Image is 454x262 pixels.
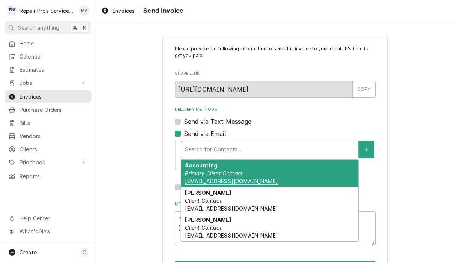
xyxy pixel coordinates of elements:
[7,5,17,16] div: Repair Pros Services Inc's Avatar
[72,24,78,32] span: ⌘
[79,5,89,16] div: MV
[20,214,87,222] span: Help Center
[185,224,221,231] em: Client Contact
[5,117,91,129] a: Bills
[175,201,376,207] label: Message to Client
[5,90,91,103] a: Invoices
[20,93,87,101] span: Invoices
[5,130,91,142] a: Vendors
[175,71,376,97] div: Share Link
[184,129,226,138] label: Send via Email
[20,227,87,235] span: What's New
[113,7,135,15] span: Invoices
[18,24,59,32] span: Search anything
[20,249,37,256] span: Create
[5,212,91,224] a: Go to Help Center
[5,156,91,169] a: Go to Pricebook
[175,71,376,77] label: Share Link
[20,132,87,140] span: Vendors
[175,45,376,245] div: Invoice Send Form
[20,172,87,180] span: Reports
[5,104,91,116] a: Purchase Orders
[185,197,221,204] em: Client Contact
[98,5,138,17] a: Invoices
[5,63,91,76] a: Estimates
[5,50,91,63] a: Calendar
[5,225,91,238] a: Go to What's New
[5,170,91,182] a: Reports
[185,162,217,169] strong: Accounting
[141,6,183,16] span: Send Invoice
[175,107,376,113] label: Delivery Methods
[352,81,376,98] button: COPY
[175,107,376,192] div: Delivery Methods
[79,5,89,16] div: Mindy Volker's Avatar
[83,24,86,32] span: K
[5,21,91,34] button: Search anything⌘K
[175,45,376,59] p: Please provide the following information to send this invoice to your client. It's time to get yo...
[184,117,251,126] label: Send via Text Message
[359,141,374,158] button: Create New Contact
[5,77,91,89] a: Go to Jobs
[20,145,87,153] span: Clients
[185,170,243,176] em: Primary Client Contact
[5,143,91,155] a: Clients
[20,53,87,60] span: Calendar
[185,217,231,223] strong: [PERSON_NAME]
[20,79,76,87] span: Jobs
[7,5,17,16] div: R
[20,158,76,166] span: Pricebook
[20,106,87,114] span: Purchase Orders
[83,248,86,256] span: C
[20,66,87,74] span: Estimates
[175,211,376,245] textarea: Thank you for your business. Please visit us at [DOMAIN_NAME] and leave us a review.
[5,37,91,50] a: Home
[20,119,87,127] span: Bills
[20,7,75,15] div: Repair Pros Services Inc
[175,201,376,245] div: Message to Client
[364,147,369,152] svg: Create New Contact
[20,39,87,47] span: Home
[185,190,231,196] strong: [PERSON_NAME]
